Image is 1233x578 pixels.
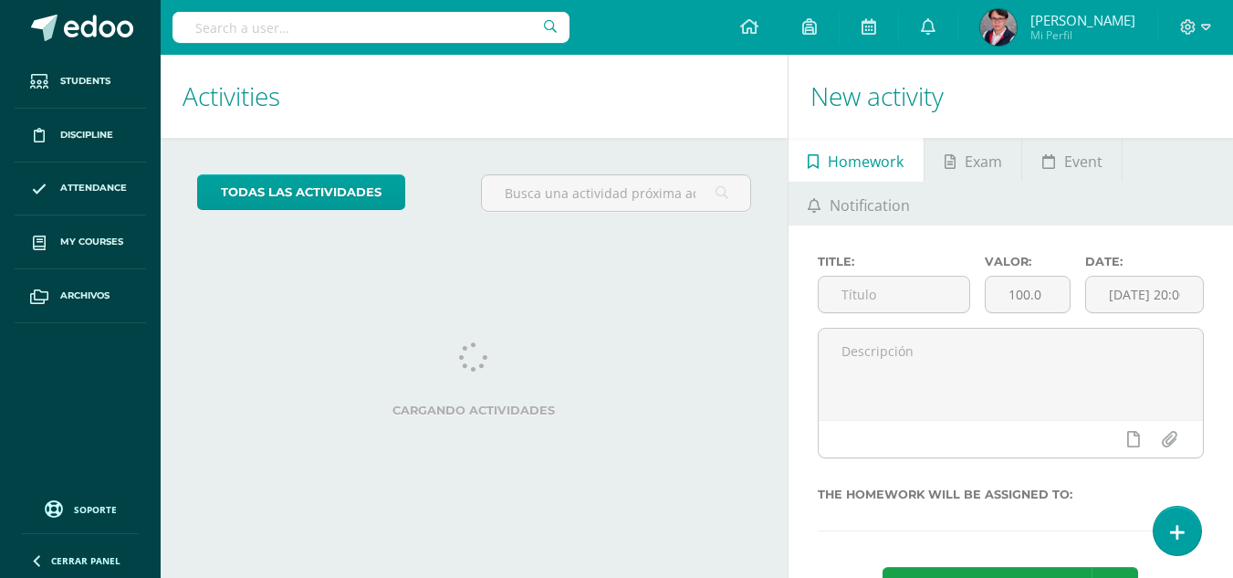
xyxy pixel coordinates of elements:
span: Attendance [60,181,127,195]
label: The homework will be assigned to: [818,488,1204,501]
span: My courses [60,235,123,249]
a: Students [15,55,146,109]
span: Mi Perfil [1030,27,1135,43]
label: Date: [1085,255,1204,268]
label: Valor: [985,255,1071,268]
a: Attendance [15,163,146,216]
span: Notification [830,184,910,227]
span: Discipline [60,128,113,142]
a: Notification [789,182,930,226]
input: Título [819,277,969,312]
input: Puntos máximos [986,277,1070,312]
a: Archivos [15,269,146,323]
span: Students [60,74,110,89]
label: Title: [818,255,970,268]
span: Exam [965,140,1002,184]
a: Discipline [15,109,146,163]
span: Event [1064,140,1102,184]
a: Event [1022,138,1122,182]
a: Soporte [22,496,139,520]
h1: New activity [810,55,1211,138]
label: Cargando actividades [197,404,751,417]
span: Archivos [60,289,110,303]
img: 3d5d3fbbf55797b71de552028b9912e0.png [980,9,1017,46]
input: Search a user… [172,12,569,43]
span: Cerrar panel [51,554,120,567]
input: Fecha de entrega [1086,277,1203,312]
input: Busca una actividad próxima aquí... [482,175,749,211]
a: Exam [925,138,1021,182]
a: Homework [789,138,924,182]
span: Soporte [74,503,117,516]
span: Homework [828,140,904,184]
a: todas las Actividades [197,174,405,210]
h1: Activities [183,55,766,138]
a: My courses [15,215,146,269]
span: [PERSON_NAME] [1030,11,1135,29]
